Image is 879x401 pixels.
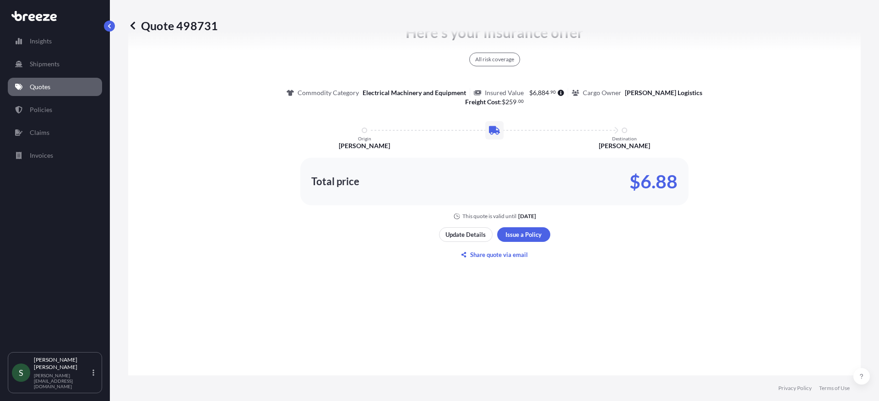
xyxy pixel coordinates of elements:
[445,230,486,239] p: Update Details
[8,146,102,165] a: Invoices
[469,53,520,66] div: All risk coverage
[363,88,466,97] p: Electrical Machinery and Equipment
[537,90,538,96] span: ,
[8,101,102,119] a: Policies
[19,368,23,377] span: S
[298,88,359,97] p: Commodity Category
[8,32,102,50] a: Insights
[612,136,637,141] p: Destination
[518,213,536,220] p: [DATE]
[517,100,518,103] span: .
[819,385,850,392] a: Terms of Use
[128,18,218,33] p: Quote 498731
[778,385,812,392] a: Privacy Policy
[34,356,91,371] p: [PERSON_NAME] [PERSON_NAME]
[30,59,60,69] p: Shipments
[30,128,49,137] p: Claims
[462,213,516,220] p: This quote is valid until
[30,105,52,114] p: Policies
[505,230,542,239] p: Issue a Policy
[339,141,390,150] p: [PERSON_NAME]
[34,373,91,389] p: [PERSON_NAME][EMAIL_ADDRESS][DOMAIN_NAME]
[518,100,524,103] span: 00
[550,91,556,94] span: 90
[502,99,505,105] span: $
[485,88,524,97] p: Insured Value
[505,99,516,105] span: 259
[465,98,500,106] b: Freight Cost
[30,37,52,46] p: Insights
[549,91,550,94] span: .
[30,151,53,160] p: Invoices
[30,82,50,91] p: Quotes
[8,78,102,96] a: Quotes
[599,141,650,150] p: [PERSON_NAME]
[311,177,359,186] p: Total price
[439,227,493,242] button: Update Details
[497,227,550,242] button: Issue a Policy
[625,88,702,97] p: [PERSON_NAME] Logistics
[439,247,550,262] button: Share quote via email
[529,90,533,96] span: $
[533,90,537,96] span: 6
[358,136,371,141] p: Origin
[583,88,621,97] p: Cargo Owner
[8,123,102,142] a: Claims
[538,90,549,96] span: 884
[465,97,524,107] p: :
[629,174,678,189] p: $6.88
[470,250,528,259] p: Share quote via email
[8,55,102,73] a: Shipments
